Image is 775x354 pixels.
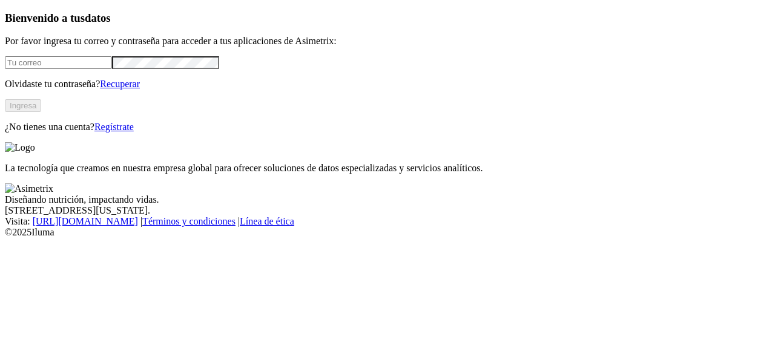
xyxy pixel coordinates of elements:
p: Olvidaste tu contraseña? [5,79,770,90]
div: Visita : | | [5,216,770,227]
p: Por favor ingresa tu correo y contraseña para acceder a tus aplicaciones de Asimetrix: [5,36,770,47]
a: [URL][DOMAIN_NAME] [33,216,138,226]
a: Regístrate [94,122,134,132]
a: Términos y condiciones [142,216,236,226]
div: Diseñando nutrición, impactando vidas. [5,194,770,205]
button: Ingresa [5,99,41,112]
a: Recuperar [100,79,140,89]
img: Asimetrix [5,183,53,194]
p: La tecnología que creamos en nuestra empresa global para ofrecer soluciones de datos especializad... [5,163,770,174]
input: Tu correo [5,56,112,69]
h3: Bienvenido a tus [5,11,770,25]
span: datos [85,11,111,24]
img: Logo [5,142,35,153]
a: Línea de ética [240,216,294,226]
p: ¿No tienes una cuenta? [5,122,770,133]
div: [STREET_ADDRESS][US_STATE]. [5,205,770,216]
div: © 2025 Iluma [5,227,770,238]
